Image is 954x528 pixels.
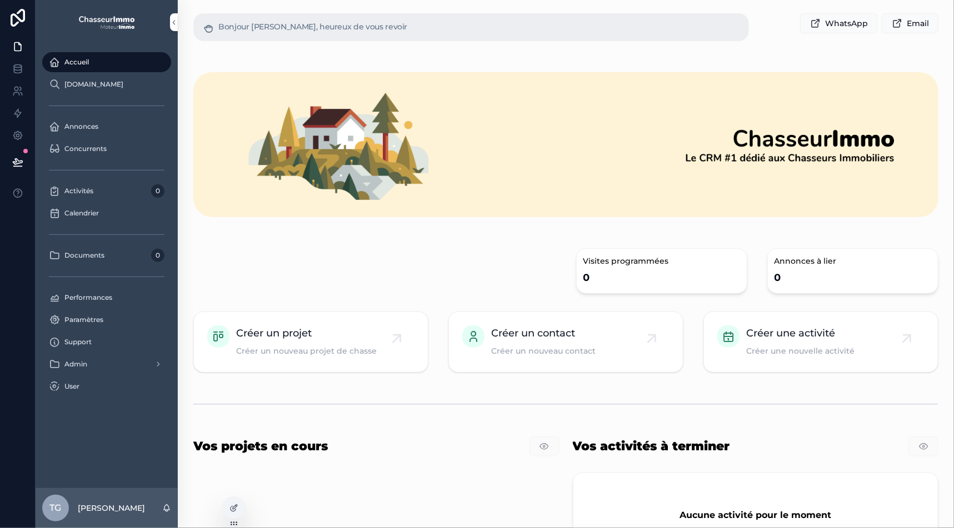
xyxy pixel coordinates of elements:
[64,315,103,324] span: Paramètres
[42,245,171,265] a: Documents0
[882,13,938,33] button: Email
[194,312,428,372] a: Créer un projetCréer un nouveau projet de chasse
[151,184,164,198] div: 0
[449,312,683,372] a: Créer un contactCréer un nouveau contact
[746,345,855,356] span: Créer une nouvelle activité
[775,255,931,266] h3: Annonces à lier
[583,269,590,286] div: 0
[64,122,98,131] span: Annonces
[193,72,938,217] img: 29040-background-%E2%80%93-1.png
[825,18,868,29] span: WhatsApp
[42,181,171,201] a: Activités0
[573,439,730,454] h1: Vos activités à terminer
[800,13,877,33] button: WhatsApp
[42,288,171,308] a: Performances
[775,269,781,286] div: 0
[218,23,740,31] h5: Bonjour Thomas, heureux de vous revoir
[193,439,328,454] h1: Vos projets en cours
[42,52,171,72] a: Accueil
[42,332,171,352] a: Support
[42,376,171,396] a: User
[64,293,112,302] span: Performances
[583,255,740,266] h3: Visites programmées
[64,209,99,218] span: Calendrier
[42,117,171,137] a: Annonces
[491,345,596,356] span: Créer un nouveau contact
[907,18,929,29] span: Email
[64,338,92,346] span: Support
[64,58,89,67] span: Accueil
[746,325,855,341] span: Créer une activité
[64,144,107,153] span: Concurrents
[42,139,171,159] a: Concurrents
[42,203,171,223] a: Calendrier
[64,251,104,260] span: Documents
[704,312,938,372] a: Créer une activitéCréer une nouvelle activité
[491,325,596,341] span: Créer un contact
[36,44,178,411] div: scrollable content
[151,249,164,262] div: 0
[236,325,377,341] span: Créer un projet
[64,360,87,369] span: Admin
[50,501,62,515] span: TG
[42,310,171,330] a: Paramètres
[78,502,145,514] p: [PERSON_NAME]
[236,345,377,356] span: Créer un nouveau projet de chasse
[680,509,831,522] h2: Aucune activité pour le moment
[64,382,79,391] span: User
[42,74,171,94] a: [DOMAIN_NAME]
[64,187,93,195] span: Activités
[42,354,171,374] a: Admin
[78,13,134,31] img: App logo
[64,80,123,89] span: [DOMAIN_NAME]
